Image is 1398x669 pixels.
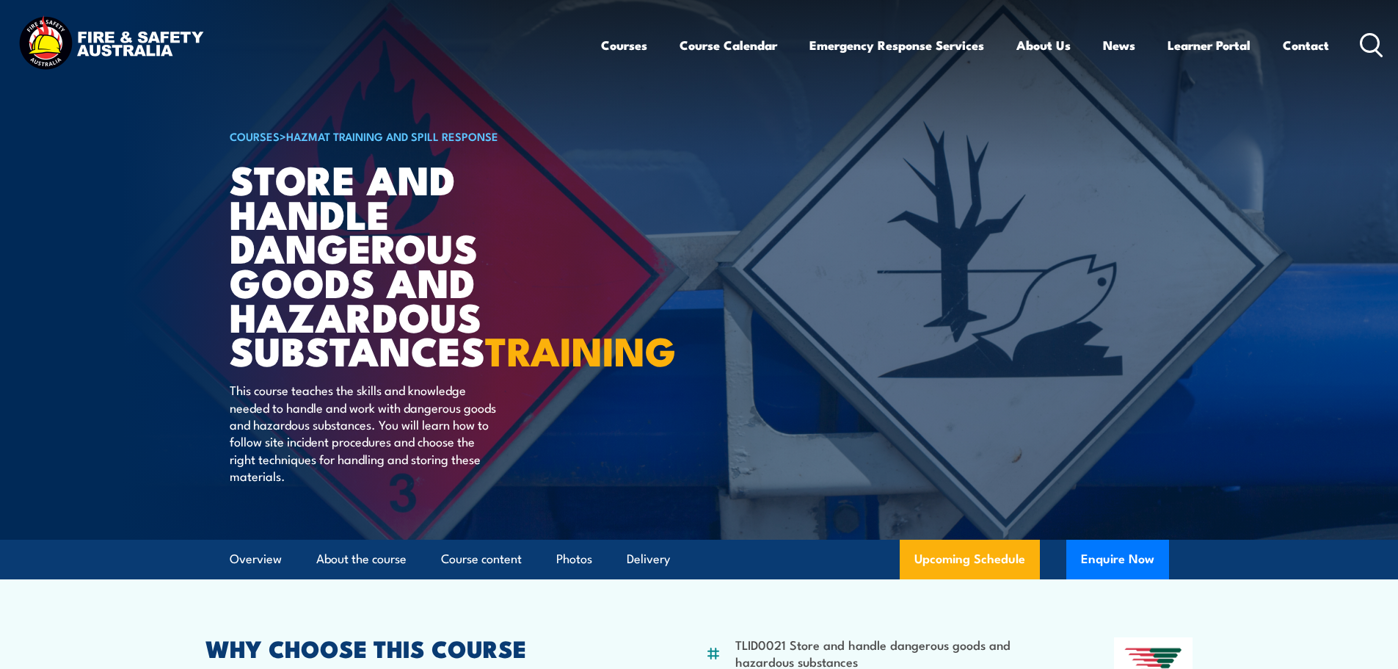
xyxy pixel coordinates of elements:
[556,540,592,579] a: Photos
[1283,26,1329,65] a: Contact
[205,637,634,658] h2: WHY CHOOSE THIS COURSE
[601,26,647,65] a: Courses
[316,540,407,579] a: About the course
[230,128,280,144] a: COURSES
[1103,26,1135,65] a: News
[230,162,592,367] h1: Store And Handle Dangerous Goods and Hazardous Substances
[1066,540,1169,579] button: Enquire Now
[441,540,522,579] a: Course content
[900,540,1040,579] a: Upcoming Schedule
[230,540,282,579] a: Overview
[286,128,498,144] a: HAZMAT Training and Spill Response
[627,540,670,579] a: Delivery
[230,381,498,484] p: This course teaches the skills and knowledge needed to handle and work with dangerous goods and h...
[1016,26,1071,65] a: About Us
[809,26,984,65] a: Emergency Response Services
[485,319,676,380] strong: TRAINING
[680,26,777,65] a: Course Calendar
[230,127,592,145] h6: >
[1168,26,1250,65] a: Learner Portal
